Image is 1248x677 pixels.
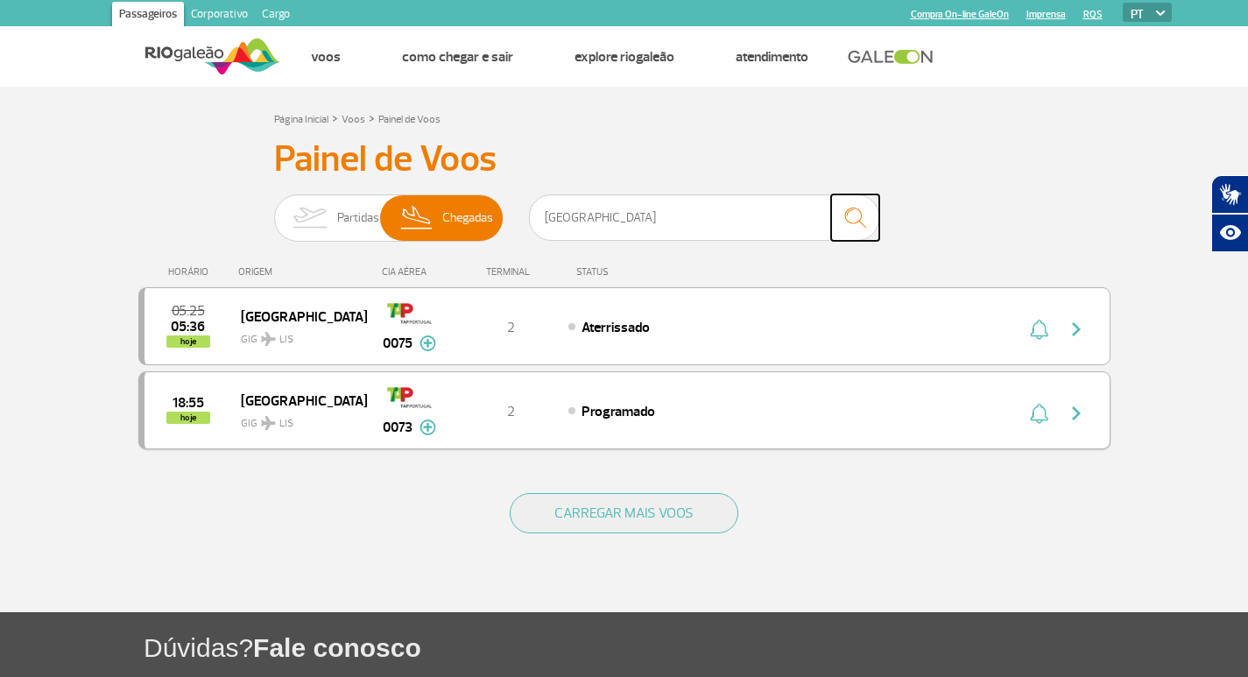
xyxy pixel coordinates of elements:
span: Fale conosco [253,633,421,662]
h1: Dúvidas? [144,630,1248,666]
img: seta-direita-painel-voo.svg [1066,319,1087,340]
a: Como chegar e sair [402,48,513,66]
img: mais-info-painel-voo.svg [420,420,436,435]
a: RQS [1083,9,1103,20]
span: Programado [582,403,655,420]
span: Partidas [337,195,379,241]
a: > [332,108,338,128]
span: 2025-08-26 18:55:00 [173,397,204,409]
span: 0075 [383,333,412,354]
img: slider-desembarque [391,195,443,241]
a: Passageiros [112,2,184,30]
a: Cargo [255,2,297,30]
span: hoje [166,412,210,424]
span: [GEOGRAPHIC_DATA] [241,389,353,412]
span: 2025-08-26 05:25:00 [172,305,205,317]
img: mais-info-painel-voo.svg [420,335,436,351]
img: slider-embarque [282,195,337,241]
img: seta-direita-painel-voo.svg [1066,403,1087,424]
a: Imprensa [1026,9,1066,20]
div: HORÁRIO [144,266,239,278]
span: 2 [507,403,515,420]
button: Abrir recursos assistivos. [1211,214,1248,252]
button: CARREGAR MAIS VOOS [510,493,738,533]
span: 0073 [383,417,412,438]
span: 2 [507,319,515,336]
div: ORIGEM [238,266,366,278]
a: Atendimento [736,48,808,66]
h3: Painel de Voos [274,138,975,181]
span: LIS [279,332,293,348]
div: TERMINAL [454,266,568,278]
input: Voo, cidade ou cia aérea [529,194,879,241]
img: sino-painel-voo.svg [1030,319,1048,340]
button: Abrir tradutor de língua de sinais. [1211,175,1248,214]
a: Painel de Voos [378,113,441,126]
a: Página Inicial [274,113,328,126]
a: Compra On-line GaleOn [911,9,1009,20]
span: Chegadas [442,195,493,241]
span: GIG [241,322,353,348]
span: Aterrissado [582,319,650,336]
div: Plugin de acessibilidade da Hand Talk. [1211,175,1248,252]
span: hoje [166,335,210,348]
span: LIS [279,416,293,432]
a: Voos [342,113,365,126]
a: Voos [311,48,341,66]
a: Explore RIOgaleão [575,48,674,66]
a: Corporativo [184,2,255,30]
a: > [369,108,375,128]
span: [GEOGRAPHIC_DATA] [241,305,353,328]
img: destiny_airplane.svg [261,332,276,346]
span: GIG [241,406,353,432]
div: CIA AÉREA [366,266,454,278]
div: STATUS [568,266,710,278]
span: 2025-08-26 05:36:47 [171,321,205,333]
img: destiny_airplane.svg [261,416,276,430]
img: sino-painel-voo.svg [1030,403,1048,424]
